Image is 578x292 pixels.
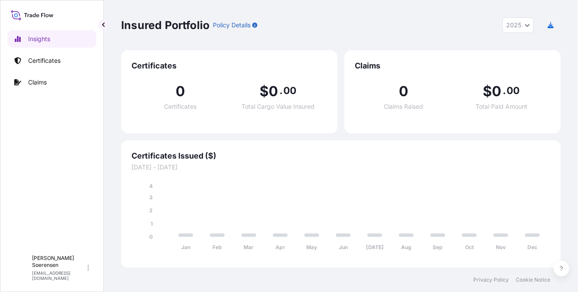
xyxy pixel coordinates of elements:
span: 2025 [506,21,521,29]
p: Certificates [28,56,61,65]
p: Claims [28,78,47,87]
span: P [17,263,22,272]
span: 0 [492,84,501,98]
a: Privacy Policy [473,276,509,283]
tspan: Jan [181,244,190,251]
tspan: Sep [433,244,443,251]
span: $ [483,84,492,98]
span: 00 [283,87,296,94]
span: Certificates Issued ($) [132,151,550,161]
p: [EMAIL_ADDRESS][DOMAIN_NAME] [32,270,86,281]
tspan: May [306,244,318,251]
span: 00 [507,87,520,94]
span: . [279,87,283,94]
span: Certificates [164,104,197,110]
a: Certificates [7,52,96,69]
p: Insured Portfolio [121,18,209,32]
button: Year Selector [502,17,534,33]
tspan: 3 [149,194,153,201]
a: Claims [7,74,96,91]
span: 0 [399,84,408,98]
tspan: Nov [496,244,506,251]
tspan: 2 [149,207,153,214]
tspan: Feb [212,244,222,251]
tspan: Oct [465,244,474,251]
span: Total Paid Amount [475,104,527,110]
tspan: Aug [401,244,411,251]
span: 0 [176,84,185,98]
span: Claims [355,61,550,71]
span: Claims Raised [384,104,424,110]
tspan: Mar [244,244,254,251]
span: $ [260,84,269,98]
span: Total Cargo Value Insured [242,104,315,110]
tspan: 1 [151,221,153,227]
tspan: Apr [276,244,285,251]
span: [DATE] - [DATE] [132,163,550,172]
a: Cookie Notice [516,276,550,283]
span: 0 [269,84,278,98]
tspan: [DATE] [366,244,384,251]
p: Insights [28,35,50,43]
span: . [503,87,506,94]
span: Certificates [132,61,327,71]
tspan: 4 [149,183,153,189]
p: Policy Details [213,21,250,29]
p: [PERSON_NAME] Soerensen [32,255,86,269]
tspan: 0 [149,234,153,240]
tspan: Jun [339,244,348,251]
a: Insights [7,30,96,48]
tspan: Dec [527,244,537,251]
